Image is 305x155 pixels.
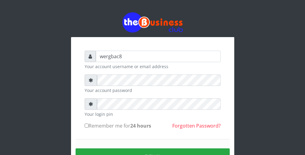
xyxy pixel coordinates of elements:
[85,63,221,70] small: Your account username or email address
[172,122,221,129] a: Forgotten Password?
[85,111,221,117] small: Your login pin
[85,122,151,129] label: Remember me for
[85,124,89,128] input: Remember me for24 hours
[85,87,221,93] small: Your account password
[130,122,151,129] b: 24 hours
[96,51,221,62] input: Username or email address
